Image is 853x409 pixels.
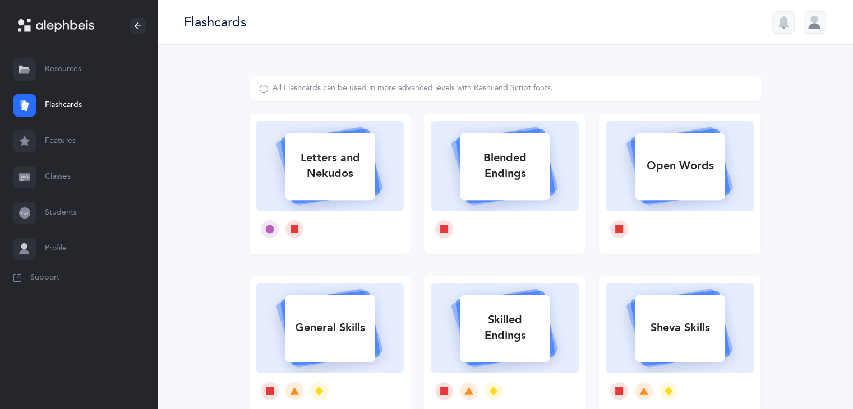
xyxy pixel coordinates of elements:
div: Skilled Endings [460,305,550,350]
div: Blended Endings [460,143,550,188]
div: Open Words [635,151,725,180]
div: All Flashcards can be used in more advanced levels with Rashi and Script fonts. [273,83,553,94]
div: Flashcards [184,13,246,31]
div: Letters and Nekudos [285,143,375,188]
div: Sheva Skills [635,313,725,342]
span: Support [30,272,59,283]
div: General Skills [285,313,375,342]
